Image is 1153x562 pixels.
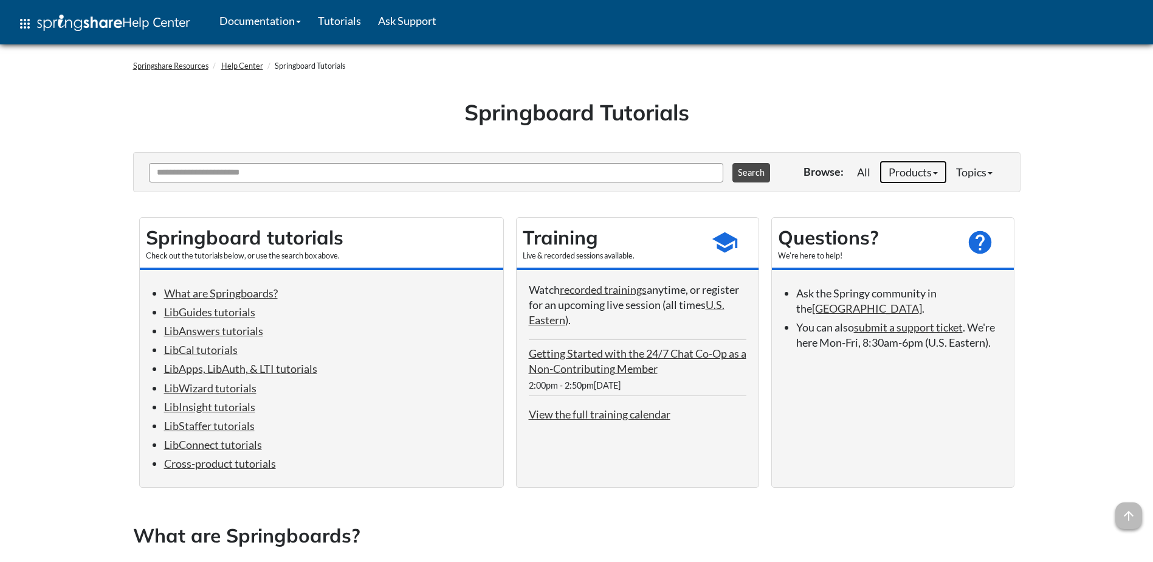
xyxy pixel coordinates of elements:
[854,321,963,334] a: submit a support ticket
[529,408,670,421] a: View the full training calendar
[1115,502,1142,529] span: arrow_upward
[164,419,255,432] a: LibStaffer tutorials
[164,381,256,395] a: LibWizard tutorials
[370,5,445,36] a: Ask Support
[264,61,345,72] li: Springboard Tutorials
[732,163,770,182] button: Search
[146,224,497,251] h2: Springboard tutorials
[966,229,994,256] span: help
[164,324,263,338] a: LibAnswers tutorials
[711,229,738,256] span: school
[529,347,746,375] a: Getting Started with the 24/7 Chat Co-Op as a Non-Contributing Member
[37,15,122,31] img: Springshare
[879,161,947,184] a: Products
[523,251,698,262] div: Live & recorded sessions available.
[796,319,1002,350] li: You can also . We're here Mon-Fri, 8:30am-6pm (U.S. Eastern).
[9,5,199,42] a: apps Help Center
[221,61,263,71] a: Help Center
[523,224,698,251] h2: Training
[142,97,1011,128] h1: Springboard Tutorials
[164,457,276,470] a: Cross-product tutorials
[164,362,317,375] a: LibApps, LibAuth, & LTI tutorials
[1115,503,1142,516] a: arrow_upward
[164,305,255,319] a: LibGuides tutorials
[133,522,1020,549] h2: What are Springboards?
[804,164,844,179] p: Browse:
[164,438,262,451] a: LibConnect tutorials
[778,251,953,262] div: We're here to help!
[122,14,190,30] span: Help Center
[164,400,255,414] a: LibInsight tutorials
[947,161,1002,184] a: Topics
[529,380,621,390] span: 2:00pm - 2:50pm[DATE]
[848,161,879,184] a: All
[211,5,309,36] a: Documentation
[812,302,922,315] a: [GEOGRAPHIC_DATA]
[18,16,32,31] span: apps
[796,285,1002,316] li: Ask the Springy community in the .
[560,283,647,296] a: recorded trainings
[146,251,497,262] div: Check out the tutorials below, or use the search box above.
[778,224,953,251] h2: Questions?
[529,282,746,328] p: Watch anytime, or register for an upcoming live session (all times ).
[133,61,208,71] a: Springshare Resources
[164,286,278,300] a: What are Springboards?
[164,343,238,356] a: LibCal tutorials
[309,5,370,36] a: Tutorials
